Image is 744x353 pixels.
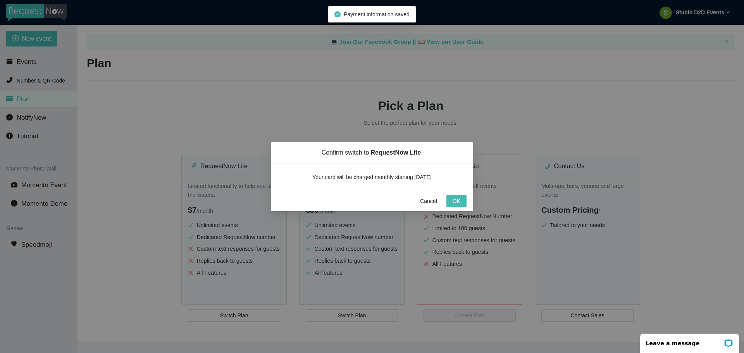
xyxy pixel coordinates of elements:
button: OK [446,195,467,207]
iframe: LiveChat chat widget [635,329,744,353]
span: OK [453,197,460,205]
span: check-circle [334,11,341,17]
span: Cancel [420,197,437,205]
span: Payment information saved [344,11,410,17]
span: Confirm switch to [281,148,463,157]
span: RequestNow Lite [370,148,421,157]
button: Cancel [414,195,443,207]
span: Your card will be charged monthly starting [DATE] [281,173,463,181]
